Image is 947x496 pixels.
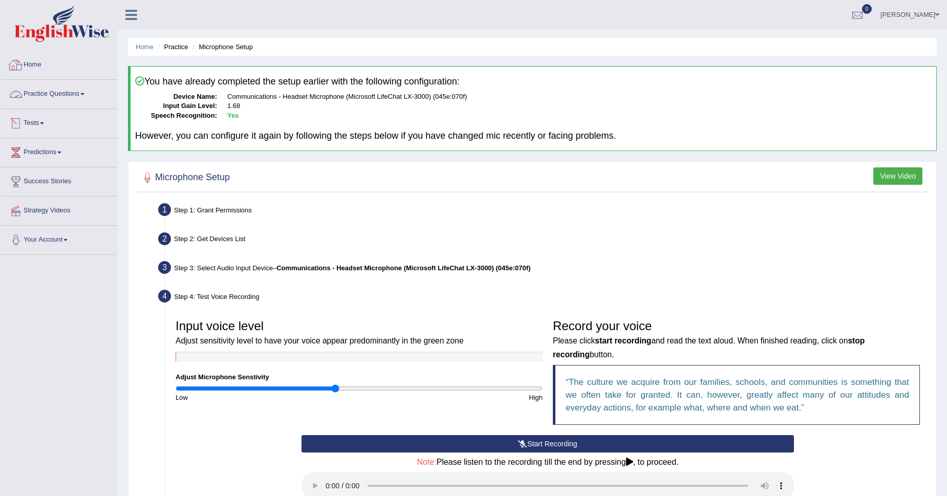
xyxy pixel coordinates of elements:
[154,229,932,252] div: Step 2: Get Devices List
[302,435,794,452] button: Start Recording
[553,336,865,358] small: Please click and read the text aloud. When finished reading, click on button.
[1,197,117,222] a: Strategy Videos
[135,101,217,111] dt: Input Gain Level:
[227,92,932,102] dd: Communications - Headset Microphone (Microsoft LifeChat LX-3000) (045e:070f)
[1,51,117,76] a: Home
[154,287,932,309] div: Step 4: Test Voice Recording
[1,138,117,164] a: Predictions
[135,111,217,121] dt: Speech Recognition:
[140,170,230,185] h2: Microphone Setup
[135,76,932,87] h4: You have already completed the setup earlier with the following configuration:
[873,167,922,185] button: View Video
[176,336,464,345] small: Adjust sensitivity level to have your voice appear predominantly in the green zone
[154,258,932,281] div: Step 3: Select Audio Input Device
[227,112,239,119] b: Yes
[190,42,253,52] li: Microphone Setup
[302,458,794,467] h4: Please listen to the recording till the end by pressing , to proceed.
[154,200,932,223] div: Step 1: Grant Permissions
[176,372,269,382] label: Adjust Microphone Senstivity
[553,336,865,358] b: stop recording
[276,264,530,272] b: Communications - Headset Microphone (Microsoft LifeChat LX-3000) (045e:070f)
[359,393,548,402] div: High
[170,393,359,402] div: Low
[595,336,651,345] b: start recording
[155,42,188,52] li: Practice
[135,92,217,102] dt: Device Name:
[553,319,920,360] h3: Record your voice
[135,131,932,141] h4: However, you can configure it again by following the steps below if you have changed mic recently...
[227,101,932,111] dd: 1.68
[862,4,872,14] span: 0
[417,458,436,466] span: Note:
[1,80,117,105] a: Practice Questions
[1,226,117,251] a: Your Account
[273,264,531,272] span: –
[176,319,543,347] h3: Input voice level
[1,109,117,135] a: Tests
[136,43,154,51] a: Home
[566,377,909,413] q: The culture we acquire from our families, schools, and communities is something that we often tak...
[1,167,117,193] a: Success Stories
